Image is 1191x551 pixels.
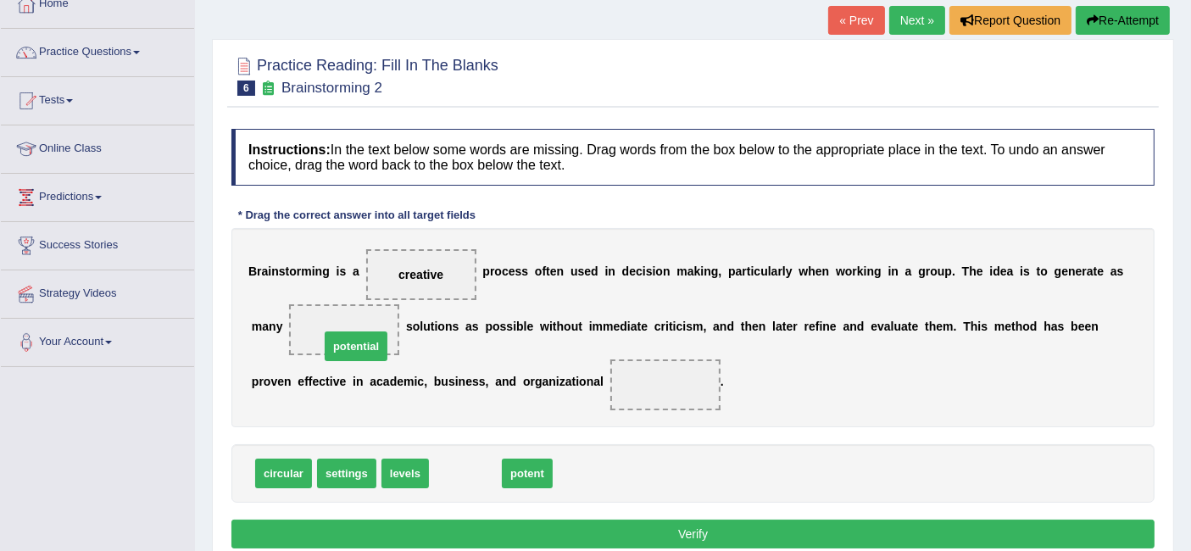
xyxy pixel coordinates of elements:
b: n [608,264,615,278]
b: i [353,375,356,388]
span: Drop target [610,359,721,410]
b: i [549,320,553,333]
b: i [556,375,559,388]
b: a [776,320,782,333]
b: a [631,320,637,333]
b: y [276,320,283,333]
b: s [1058,320,1065,333]
b: s [472,375,479,388]
a: Predictions [1,174,194,216]
b: s [1117,264,1124,278]
button: Re-Attempt [1076,6,1170,35]
b: i [888,264,892,278]
b: o [494,264,502,278]
h2: Practice Reading: Fill In The Blanks [231,53,498,96]
b: t [782,320,787,333]
b: , [718,264,721,278]
b: s [686,320,693,333]
b: i [820,320,823,333]
a: Your Account [1,319,194,361]
b: g [918,264,926,278]
b: a [370,375,376,388]
b: l [600,375,604,388]
b: n [356,375,364,388]
b: t [925,320,929,333]
b: d [620,320,627,333]
b: a [736,264,743,278]
b: t [578,320,582,333]
b: e [550,264,557,278]
b: a [713,320,720,333]
b: l [524,320,527,333]
b: e [1076,264,1082,278]
b: , [486,375,489,388]
b: v [333,375,340,388]
b: i [330,375,333,388]
b: h [929,320,937,333]
b: l [420,320,423,333]
b: n [867,264,875,278]
b: d [857,320,865,333]
b: a [1110,264,1117,278]
b: r [531,375,535,388]
b: r [778,264,782,278]
b: l [768,264,771,278]
b: s [506,320,513,333]
b: s [981,320,988,333]
b: l [891,320,894,333]
b: a [687,264,694,278]
b: f [543,264,547,278]
b: i [751,264,754,278]
b: e [277,375,284,388]
a: Practice Questions [1,29,194,71]
b: b [1071,320,1078,333]
b: u [423,320,431,333]
b: n [284,375,292,388]
b: e [809,320,815,333]
span: levels [381,459,429,488]
b: i [576,375,579,388]
b: e [1078,320,1085,333]
b: s [479,375,486,388]
b: o [564,320,571,333]
b: o [264,375,271,388]
b: s [453,320,459,333]
b: a [565,375,572,388]
b: i [673,320,676,333]
span: settings [317,459,376,488]
b: a [1087,264,1094,278]
b: h [745,320,753,333]
b: n [822,264,830,278]
b: h [1044,320,1051,333]
b: a [262,320,269,333]
b: i [312,264,315,278]
b: , [703,320,706,333]
b: i [643,264,646,278]
b: r [661,320,665,333]
b: n [587,375,594,388]
b: d [727,320,735,333]
b: e [1005,320,1011,333]
div: * Drag the correct answer into all target fields [231,207,482,223]
b: b [516,320,524,333]
b: g [535,375,543,388]
b: o [1040,264,1048,278]
b: i [268,264,271,278]
b: e [465,375,472,388]
b: n [271,264,279,278]
b: a [593,375,600,388]
b: e [1097,264,1104,278]
b: u [760,264,768,278]
b: c [754,264,760,278]
b: c [417,375,424,388]
b: k [857,264,864,278]
b: y [786,264,793,278]
button: Report Question [949,6,1071,35]
b: s [515,264,522,278]
b: c [319,375,326,388]
b: a [262,264,269,278]
b: a [1007,264,1014,278]
b: c [676,320,683,333]
b: m [252,320,262,333]
b: s [279,264,286,278]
